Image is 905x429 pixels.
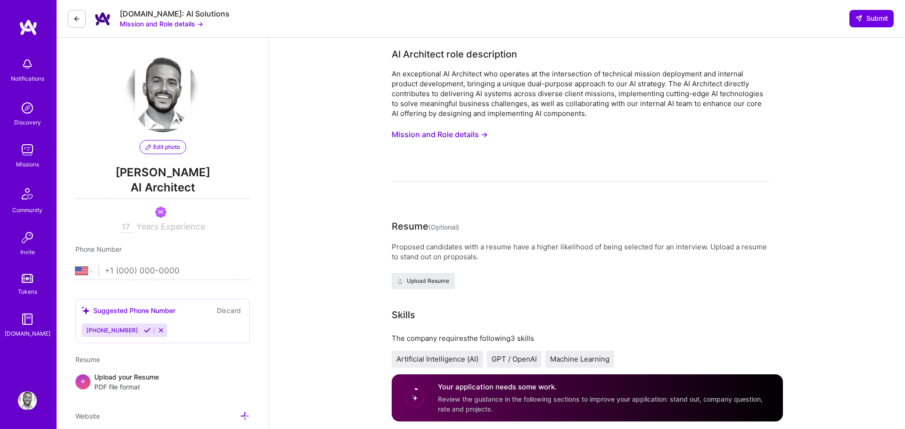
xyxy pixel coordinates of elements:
div: Skills [392,308,415,322]
div: Community [12,205,42,215]
img: Company Logo [93,9,112,28]
div: An exceptional AI Architect who operates at the intersection of technical mission deployment and ... [392,69,769,118]
span: Phone Number [75,245,122,253]
div: [DOMAIN_NAME]: AI Solutions [120,9,230,19]
span: [PHONE_NUMBER] [86,327,138,334]
div: Proposed candidates with a resume have a higher likelihood of being selected for an interview. Up... [392,242,769,262]
input: XX [121,222,132,233]
h4: Your application needs some work. [438,382,772,392]
span: Upload Resume [397,277,449,285]
div: Suggested Phone Number [82,305,175,315]
i: icon SendLight [855,15,863,22]
img: User Avatar [18,391,37,410]
i: icon PencilPurple [146,144,151,150]
span: Review the guidance in the following sections to improve your application: stand out, company que... [438,395,763,413]
button: Upload Resume [392,273,455,289]
i: icon LeftArrowDark [73,15,81,23]
span: [PERSON_NAME] [75,165,250,180]
img: Invite [18,228,37,247]
img: Community [16,182,39,205]
div: Tokens [18,287,37,297]
span: AI Architect [75,180,250,199]
button: Mission and Role details → [120,19,203,29]
span: (Optional) [428,223,459,231]
div: +Upload your ResumePDF file format [75,372,250,392]
a: User Avatar [16,391,39,410]
span: Resume [75,355,100,363]
img: User Avatar [125,57,200,132]
img: guide book [18,310,37,329]
span: Submit [855,14,888,23]
img: Been on Mission [155,206,166,218]
div: The company requires the following 3 skills [392,333,769,343]
div: Missions [16,159,39,169]
img: bell [18,55,37,74]
span: PDF file format [94,382,159,392]
div: Invite [20,247,35,257]
input: +1 (000) 000-0000 [105,257,250,285]
img: tokens [22,274,33,283]
img: logo [19,19,38,36]
i: Reject [157,327,165,334]
span: Years Experience [136,222,205,231]
button: Discard [214,305,244,316]
img: teamwork [18,140,37,159]
div: [DOMAIN_NAME] [5,329,50,338]
button: Submit [849,10,894,27]
div: Upload your Resume [94,372,159,392]
img: discovery [18,99,37,117]
i: icon SuggestedTeams [82,306,90,314]
span: Machine Learning [550,355,609,363]
div: Discovery [14,117,41,127]
div: Notifications [11,74,44,83]
span: Artificial Intelligence (AI) [396,355,478,363]
button: Edit photo [140,140,186,154]
div: AI Architect role description [392,47,517,61]
span: GPT / OpenAI [492,355,537,363]
button: Mission and Role details → [392,126,488,143]
span: + [80,376,86,386]
div: Resume [392,219,459,234]
i: Accept [144,327,151,334]
span: Website [75,412,100,420]
span: Edit photo [146,143,180,151]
